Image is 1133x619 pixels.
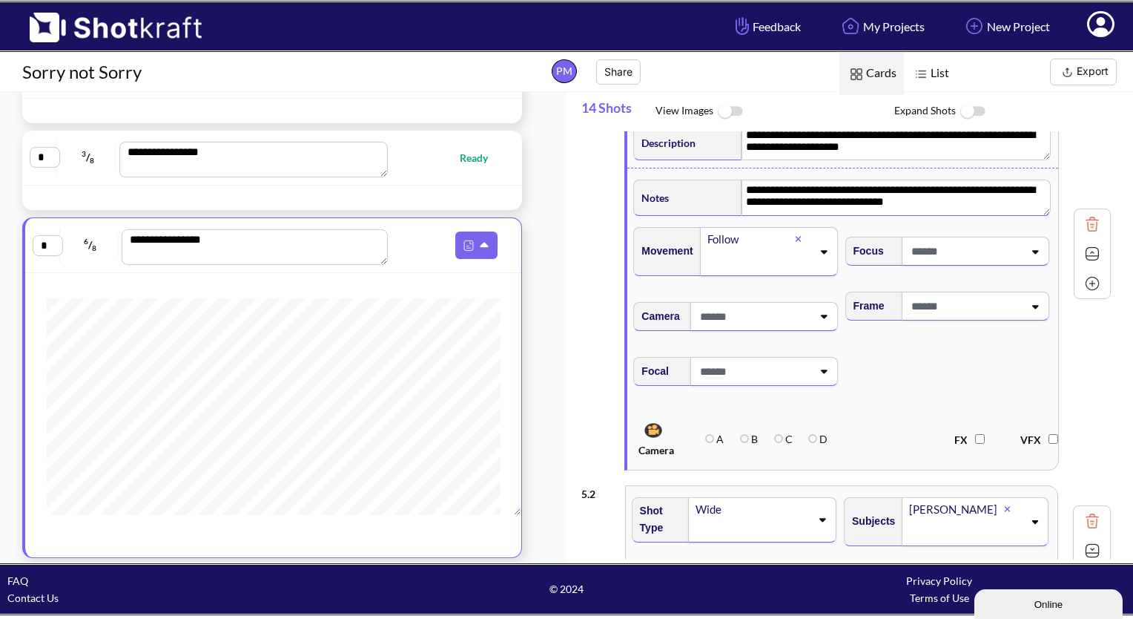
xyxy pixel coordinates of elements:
[61,145,115,169] span: /
[460,149,503,166] span: Ready
[732,13,753,39] img: Hand Icon
[655,96,894,128] span: View Images
[1081,272,1103,295] img: Add Icon
[1081,510,1103,532] img: Trash Icon
[82,149,86,158] span: 3
[962,13,987,39] img: Add Icon
[638,419,698,459] span: Camera
[634,359,669,384] span: Focal
[847,65,866,84] img: Card Icon
[7,592,59,604] a: Contact Us
[974,586,1126,619] iframe: chat widget
[911,65,931,84] img: List Icon
[846,294,885,318] span: Frame
[753,589,1126,606] div: Terms of Use
[894,96,1133,128] span: Expand Shots
[90,156,94,165] span: 8
[7,574,28,587] a: FAQ
[753,572,1126,589] div: Privacy Policy
[552,59,577,83] span: PM
[1081,540,1103,562] img: Expand Icon
[839,53,904,95] span: Cards
[1081,243,1103,265] img: Contract Icon
[634,239,693,263] span: Movement
[705,433,724,445] label: A
[641,419,666,442] img: Camera Icon
[904,53,957,95] span: List
[838,13,863,39] img: Home Icon
[713,96,747,128] img: ToggleOff Icon
[634,186,669,210] span: Notes
[64,233,118,257] span: /
[1081,213,1103,235] img: Trash Icon
[1058,63,1077,82] img: Export Icon
[1020,433,1048,446] span: VFX
[956,96,989,128] img: ToggleOff Icon
[634,131,696,155] span: Description
[846,239,884,263] span: Focus
[634,304,679,329] span: Camera
[951,7,1061,46] a: New Project
[845,509,895,534] span: Subjects
[808,433,828,445] label: D
[380,580,753,597] span: © 2024
[954,433,975,446] span: FX
[1050,59,1117,85] button: Export
[459,236,478,255] img: Pdf Icon
[706,229,795,249] div: Follow
[596,59,641,85] button: Share
[581,478,618,502] div: 5 . 2
[694,500,810,520] div: Wide
[632,499,682,540] span: Shot Type
[84,237,88,246] span: 6
[92,244,96,253] span: 8
[740,433,758,445] label: B
[732,18,801,35] span: Feedback
[908,500,1004,520] div: [PERSON_NAME]
[774,433,793,445] label: C
[827,7,936,46] a: My Projects
[581,92,655,131] span: 14 Shots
